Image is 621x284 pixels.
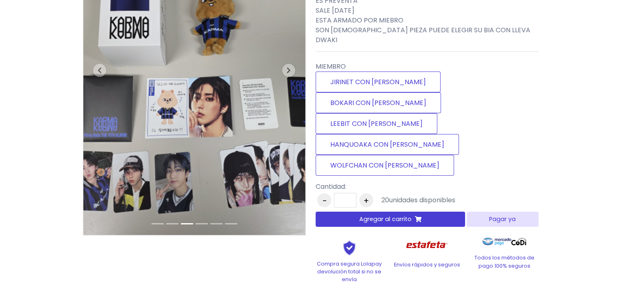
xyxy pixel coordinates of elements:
[329,240,370,255] img: Shield
[400,233,454,257] img: Estafeta Logo
[393,261,461,268] p: Envíos rápidos y seguros
[316,212,465,227] button: Agregar al carrito
[471,254,539,269] p: Todos los métodos de pago 100% seguros
[381,195,389,205] span: 20
[381,195,455,205] div: unidades disponibles
[316,92,441,113] label: BOKARI CON [PERSON_NAME]
[316,155,454,176] label: WOLFCHAN CON [PERSON_NAME]
[483,233,512,250] img: Mercado Pago Logo
[359,193,373,207] button: +
[511,233,526,250] img: Codi Logo
[316,134,459,155] label: HANQUOAKA CON [PERSON_NAME]
[316,72,441,92] label: JIRINET CON [PERSON_NAME]
[359,215,412,224] span: Agregar al carrito
[316,182,455,192] p: Cantidad:
[316,113,437,134] label: LEEBIT CON [PERSON_NAME]
[317,193,331,207] button: -
[316,58,539,179] div: MIEMBRO
[316,260,383,284] p: Compra segura Lolapay devolución total si no se envía
[467,212,538,227] button: Pagar ya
